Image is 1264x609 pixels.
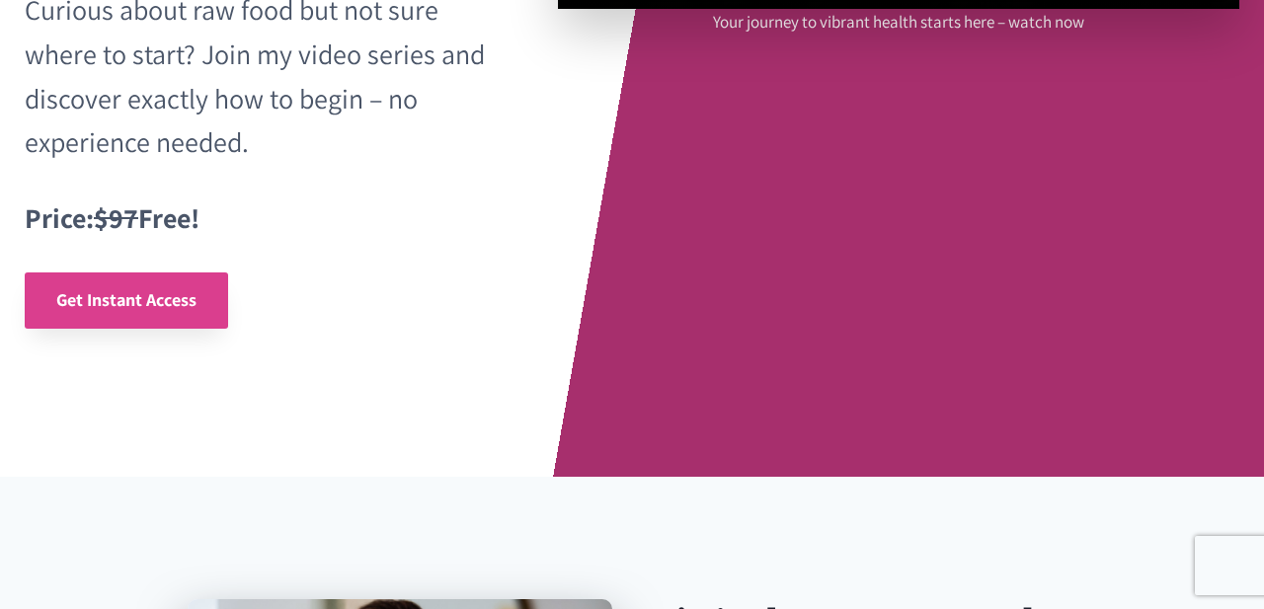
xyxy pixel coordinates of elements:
[713,9,1084,36] p: Your journey to vibrant health starts here – watch now
[25,199,199,236] strong: Price: Free!
[56,288,197,311] span: Get Instant Access
[94,199,138,236] s: $97
[25,272,228,329] a: Get Instant Access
